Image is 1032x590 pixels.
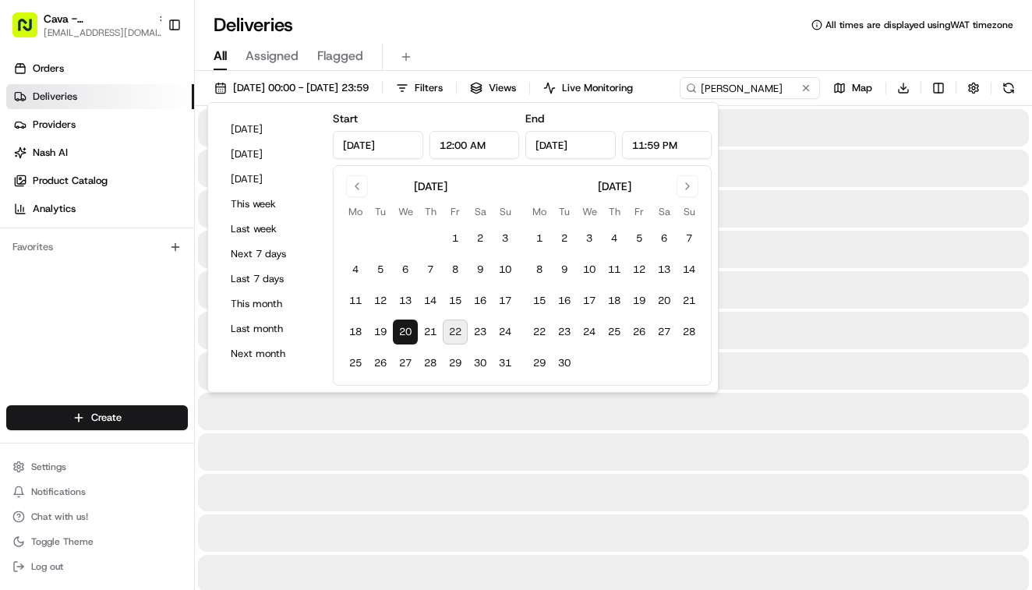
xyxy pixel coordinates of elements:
button: 11 [343,288,368,313]
button: [DATE] [224,168,317,190]
button: 25 [343,351,368,376]
button: 21 [677,288,702,313]
th: Saturday [652,203,677,220]
div: 💻 [132,228,144,240]
button: Cava - [PERSON_NAME][GEOGRAPHIC_DATA][EMAIL_ADDRESS][DOMAIN_NAME] [6,6,161,44]
span: All [214,47,227,65]
input: Date [333,131,423,159]
div: Start new chat [53,149,256,164]
span: Log out [31,560,63,573]
button: 25 [602,320,627,344]
button: 28 [677,320,702,344]
span: Live Monitoring [562,81,633,95]
button: Create [6,405,188,430]
input: Date [525,131,616,159]
button: [EMAIL_ADDRESS][DOMAIN_NAME] [44,26,168,39]
a: Product Catalog [6,168,194,193]
div: 📗 [16,228,28,240]
button: 2 [468,226,493,251]
span: Toggle Theme [31,535,94,548]
span: Chat with us! [31,511,88,523]
button: 24 [577,320,602,344]
button: 22 [527,320,552,344]
button: 23 [552,320,577,344]
button: Log out [6,556,188,578]
button: Filters [389,77,450,99]
span: Providers [33,118,76,132]
button: 16 [468,288,493,313]
button: Go to previous month [346,175,368,197]
div: We're available if you need us! [53,164,197,177]
button: Refresh [998,77,1020,99]
button: 18 [602,288,627,313]
div: [DATE] [414,178,447,194]
label: End [525,111,544,125]
input: Time [429,131,520,159]
th: Monday [527,203,552,220]
button: 6 [393,257,418,282]
span: Analytics [33,202,76,216]
button: 27 [393,351,418,376]
button: 15 [527,288,552,313]
button: 13 [393,288,418,313]
button: Notifications [6,481,188,503]
img: 1736555255976-a54dd68f-1ca7-489b-9aae-adbdc363a1c4 [16,149,44,177]
input: Type to search [680,77,820,99]
th: Tuesday [368,203,393,220]
a: Providers [6,112,194,137]
span: Product Catalog [33,174,108,188]
a: Powered byPylon [110,263,189,276]
span: Flagged [317,47,363,65]
a: 💻API Documentation [125,220,256,248]
th: Wednesday [577,203,602,220]
button: 7 [418,257,443,282]
button: Views [463,77,523,99]
a: Deliveries [6,84,194,109]
button: 8 [443,257,468,282]
button: 9 [468,257,493,282]
button: 13 [652,257,677,282]
button: 4 [343,257,368,282]
span: Views [489,81,516,95]
span: Assigned [246,47,299,65]
span: Nash AI [33,146,68,160]
button: This week [224,193,317,215]
span: Cava - [PERSON_NAME][GEOGRAPHIC_DATA] [44,11,151,26]
button: 28 [418,351,443,376]
span: Filters [415,81,443,95]
button: 21 [418,320,443,344]
button: Start new chat [265,154,284,172]
button: Next month [224,343,317,365]
button: Live Monitoring [536,77,640,99]
button: 30 [468,351,493,376]
th: Thursday [418,203,443,220]
a: Orders [6,56,194,81]
th: Saturday [468,203,493,220]
label: Start [333,111,358,125]
span: Pylon [155,264,189,276]
button: 3 [493,226,518,251]
th: Sunday [677,203,702,220]
th: Monday [343,203,368,220]
button: 19 [368,320,393,344]
button: Map [826,77,879,99]
button: 19 [627,288,652,313]
button: 1 [443,226,468,251]
th: Sunday [493,203,518,220]
button: Settings [6,456,188,478]
button: 26 [368,351,393,376]
button: 1 [527,226,552,251]
th: Tuesday [552,203,577,220]
button: 6 [652,226,677,251]
div: Favorites [6,235,188,260]
button: 14 [418,288,443,313]
button: Go to next month [677,175,698,197]
button: 17 [493,288,518,313]
span: Orders [33,62,64,76]
button: Last week [224,218,317,240]
button: 18 [343,320,368,344]
h1: Deliveries [214,12,293,37]
div: [DATE] [598,178,631,194]
button: Last 7 days [224,268,317,290]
